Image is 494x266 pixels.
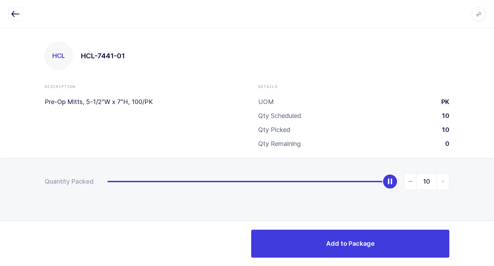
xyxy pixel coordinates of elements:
div: Qty Picked [258,126,290,134]
div: 0 [440,140,449,148]
div: Details [258,84,449,89]
div: Description [45,84,236,89]
div: UOM [258,98,274,106]
div: Qty Remaining [258,140,301,148]
div: Quantity Packed [45,177,93,186]
div: Qty Scheduled [258,112,301,120]
div: slider between 0 and 10 [107,173,449,190]
div: 10 [436,112,449,120]
div: 10 [436,126,449,134]
span: Add to Package [326,239,375,248]
h1: HCL-7441-01 [81,50,125,61]
button: Add to Package [251,230,449,258]
div: PK [436,98,449,106]
p: Pre-Op Mitts, 5-1/2"W x 7"H, 100/PK [45,98,236,106]
div: HCL [45,42,72,69]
